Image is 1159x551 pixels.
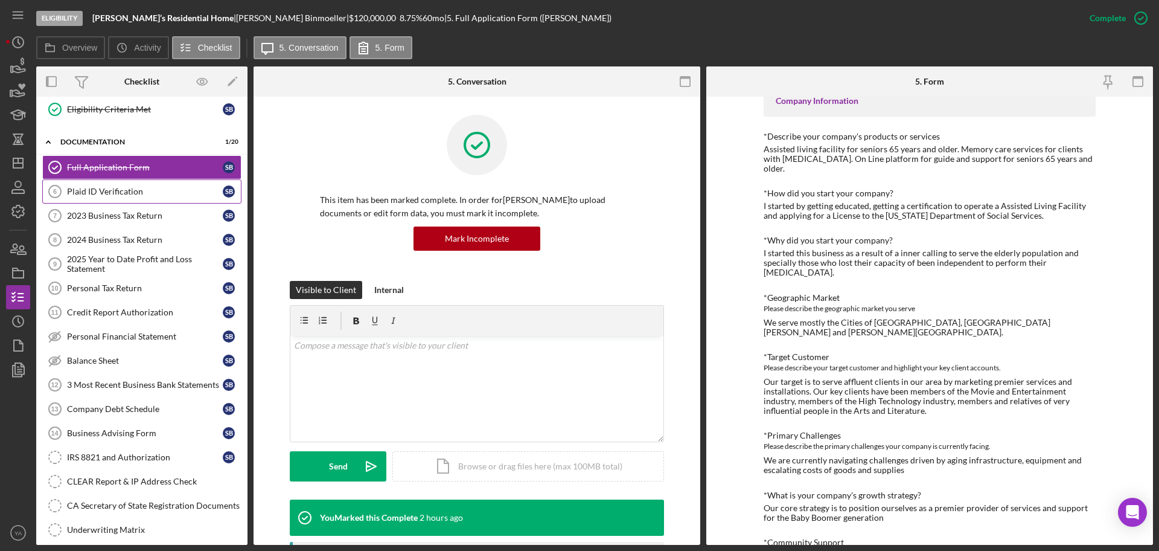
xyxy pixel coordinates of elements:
button: Send [290,451,386,482]
div: *How did you start your company? [764,188,1096,198]
a: Eligibility Criteria MetSB [42,97,241,121]
div: | 5. Full Application Form ([PERSON_NAME]) [444,13,611,23]
tspan: 8 [53,236,57,243]
label: Checklist [198,43,232,53]
div: Send [329,451,348,482]
div: Visible to Client [296,281,356,299]
a: CLEAR Report & IP Address Check [42,469,241,494]
div: *Describe your company's products or services [764,132,1096,141]
div: IRS 8821 and Authorization [67,453,223,462]
div: S B [223,330,235,343]
div: *Target Customer [764,352,1096,362]
tspan: 12 [51,381,58,388]
div: S B [223,210,235,222]
div: Please describe the geographic market you serve [764,303,1096,315]
button: 5. Conversation [254,36,346,59]
button: Mark Incomplete [413,227,540,251]
text: YA [14,530,22,536]
div: Personal Tax Return [67,283,223,293]
div: S B [223,306,235,318]
button: Overview [36,36,105,59]
div: Balance Sheet [67,356,223,366]
div: 3 Most Recent Business Bank Statements [67,380,223,390]
div: Our target is to serve affluent clients in our area by marketing premier services and installatio... [764,377,1096,416]
p: This item has been marked complete. In order for [PERSON_NAME] to upload documents or edit form d... [320,193,634,221]
div: CA Secretary of State Registration Documents [67,501,241,511]
div: Company Information [776,96,1084,106]
div: S B [223,161,235,173]
tspan: 13 [51,405,58,413]
div: S B [223,282,235,294]
div: Open Intercom Messenger [1118,498,1147,527]
a: 13Company Debt ScheduleSB [42,397,241,421]
a: 92025 Year to Date Profit and Loss StatementSB [42,252,241,276]
a: 14Business Advising FormSB [42,421,241,445]
a: Balance SheetSB [42,349,241,373]
tspan: 9 [53,260,57,268]
div: Business Advising Form [67,428,223,438]
div: Eligibility [36,11,83,26]
div: *Geographic Market [764,293,1096,303]
tspan: 7 [53,212,57,219]
div: You Marked this Complete [320,513,418,523]
label: Overview [62,43,97,53]
div: Complete [1090,6,1126,30]
a: CA Secretary of State Registration Documents [42,494,241,518]
tspan: 6 [53,188,57,195]
div: Underwriting Matrix [67,525,241,535]
div: Credit Report Authorization [67,308,223,317]
div: Personal Financial Statement [67,332,223,341]
div: I started by getting educated, getting a certification to operate a Assisted Living Facility and ... [764,201,1096,221]
div: Our core strategy is to position ourselves as a premier provider of services and support for the ... [764,503,1096,523]
div: Checklist [124,77,159,86]
div: *Why did you start your company? [764,236,1096,245]
div: S B [223,234,235,246]
div: *Primary Challenges [764,431,1096,440]
div: I started this business as a result of a inner calling to serve the elderly population and specia... [764,248,1096,277]
div: Assisted living facility for seniors 65 years and older. Memory care services for clients with [M... [764,144,1096,173]
a: Personal Financial StatementSB [42,324,241,349]
div: 8.75 % [400,13,423,23]
a: Full Application FormSB [42,155,241,179]
div: S B [223,379,235,391]
button: Checklist [172,36,240,59]
div: 2025 Year to Date Profit and Loss Statement [67,254,223,274]
a: 6Plaid ID VerificationSB [42,179,241,204]
tspan: 11 [51,309,58,316]
button: Activity [108,36,168,59]
div: S B [223,258,235,270]
button: 5. Form [350,36,412,59]
div: S B [223,355,235,367]
div: 5. Form [915,77,944,86]
div: S B [223,451,235,463]
div: Please describe your target customer and highlight your key client accounts. [764,362,1096,374]
a: Underwriting Matrix [42,518,241,542]
div: 2024 Business Tax Return [67,235,223,245]
a: 72023 Business Tax ReturnSB [42,204,241,228]
button: Visible to Client [290,281,362,299]
div: [PERSON_NAME] Binmoeller | [236,13,349,23]
button: Complete [1078,6,1153,30]
div: Company Debt Schedule [67,404,223,414]
button: YA [6,521,30,545]
button: Internal [368,281,410,299]
div: Internal [374,281,404,299]
div: | [92,13,236,23]
label: Activity [134,43,161,53]
div: Eligibility Criteria Met [67,105,223,114]
div: *Community Support [764,538,1096,547]
div: *What is your company's growth strategy? [764,491,1096,500]
a: 123 Most Recent Business Bank StatementsSB [42,373,241,397]
label: 5. Form [375,43,404,53]
tspan: 14 [51,430,59,437]
div: We are currently navigating challenges driven by aging infrastructure, equipment and escalating c... [764,456,1096,475]
div: Plaid ID Verification [67,187,223,196]
div: S B [223,103,235,115]
div: $120,000.00 [349,13,400,23]
div: CLEAR Report & IP Address Check [67,477,241,486]
div: S B [223,403,235,415]
div: 1 / 20 [217,138,238,146]
div: Mark Incomplete [445,227,509,251]
a: IRS 8821 and AuthorizationSB [42,445,241,469]
div: Please describe the primary challenges your company is currently facing. [764,440,1096,453]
